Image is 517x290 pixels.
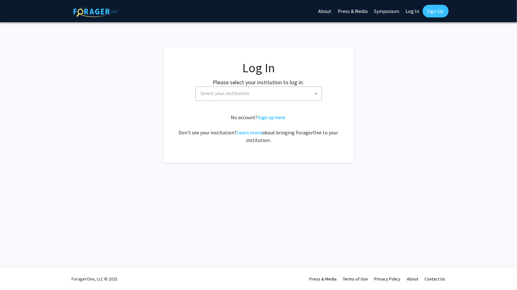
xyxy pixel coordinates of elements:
[310,276,337,282] a: Press & Media
[343,276,368,282] a: Terms of Use
[213,78,304,87] label: Please select your institution to log in:
[407,276,419,282] a: About
[423,5,449,17] a: Sign Up
[201,90,249,96] span: Select your institution
[375,276,401,282] a: Privacy Policy
[237,129,262,136] a: Learn more about bringing ForagerOne to your institution
[258,114,285,120] a: Sign up here
[425,276,445,282] a: Contact Us
[73,6,118,17] img: ForagerOne Logo
[176,60,341,75] h1: Log In
[72,268,118,290] div: ForagerOne, LLC © 2025
[195,87,322,101] span: Select your institution
[5,261,27,285] iframe: Chat
[176,113,341,144] div: No account? . Don't see your institution? about bringing ForagerOne to your institution.
[198,87,322,100] span: Select your institution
